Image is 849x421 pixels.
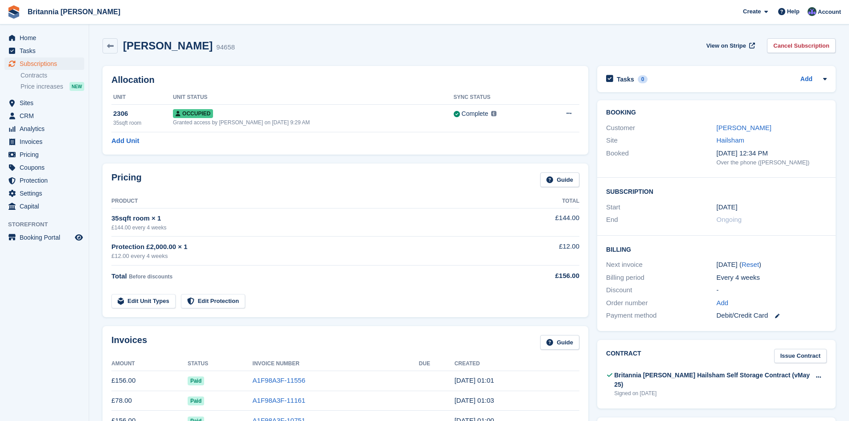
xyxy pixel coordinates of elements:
a: Guide [540,172,579,187]
span: Paid [188,376,204,385]
div: Payment method [606,311,716,321]
a: menu [4,123,84,135]
time: 2025-07-12 00:00:00 UTC [717,202,738,213]
span: Before discounts [129,274,172,280]
a: A1F98A3F-11161 [253,396,305,404]
span: Invoices [20,135,73,148]
th: Sync Status [454,90,541,105]
a: Price increases NEW [21,82,84,91]
a: Add [717,298,729,308]
span: Capital [20,200,73,213]
span: Help [787,7,800,16]
a: Reset [742,261,759,268]
span: View on Stripe [706,41,746,50]
td: £12.00 [508,237,579,266]
a: menu [4,200,84,213]
a: Guide [540,335,579,350]
a: Issue Contract [774,349,827,364]
a: menu [4,231,84,244]
span: Total [111,272,127,280]
div: Customer [606,123,716,133]
div: Site [606,135,716,146]
div: - [717,285,827,295]
a: Preview store [74,232,84,243]
a: menu [4,97,84,109]
h2: Booking [606,109,827,116]
th: Due [419,357,455,371]
a: Add Unit [111,136,139,146]
h2: Contract [606,349,641,364]
div: [DATE] 12:34 PM [717,148,827,159]
th: Created [455,357,579,371]
div: Booked [606,148,716,167]
span: Tasks [20,45,73,57]
div: £12.00 every 4 weeks [111,252,508,261]
div: Debit/Credit Card [717,311,827,321]
a: menu [4,32,84,44]
div: [DATE] ( ) [717,260,827,270]
div: 0 [638,75,648,83]
time: 2025-09-06 00:01:41 UTC [455,376,494,384]
span: Account [818,8,841,16]
a: menu [4,174,84,187]
th: Amount [111,357,188,371]
a: menu [4,135,84,148]
div: 35sqft room × 1 [111,213,508,224]
div: NEW [70,82,84,91]
img: icon-info-grey-7440780725fd019a000dd9b08b2336e03edf1995a4989e88bcd33f0948082b44.svg [491,111,496,116]
div: 94658 [216,42,235,53]
div: Over the phone ([PERSON_NAME]) [717,158,827,167]
th: Product [111,194,508,208]
div: Discount [606,285,716,295]
a: Hailsham [717,136,745,144]
a: Edit Protection [181,294,245,309]
div: 2306 [113,109,173,119]
div: Every 4 weeks [717,273,827,283]
span: Settings [20,187,73,200]
h2: Pricing [111,172,142,187]
h2: Subscription [606,187,827,196]
a: menu [4,161,84,174]
h2: Allocation [111,75,579,85]
div: Protection £2,000.00 × 1 [111,242,508,252]
h2: Tasks [617,75,634,83]
h2: [PERSON_NAME] [123,40,213,52]
td: £156.00 [111,371,188,391]
time: 2025-08-09 00:03:45 UTC [455,396,494,404]
div: Granted access by [PERSON_NAME] on [DATE] 9:29 AM [173,119,454,127]
div: Start [606,202,716,213]
th: Status [188,357,253,371]
span: Booking Portal [20,231,73,244]
span: Price increases [21,82,63,91]
a: View on Stripe [703,38,757,53]
a: Cancel Subscription [767,38,836,53]
td: £144.00 [508,208,579,236]
span: CRM [20,110,73,122]
span: Protection [20,174,73,187]
a: menu [4,57,84,70]
h2: Billing [606,245,827,253]
span: Create [743,7,761,16]
div: Order number [606,298,716,308]
a: menu [4,110,84,122]
a: Add [800,74,812,85]
div: Complete [462,109,488,119]
a: menu [4,45,84,57]
th: Unit Status [173,90,454,105]
span: Occupied [173,109,213,118]
h2: Invoices [111,335,147,350]
span: Sites [20,97,73,109]
span: Pricing [20,148,73,161]
a: Edit Unit Types [111,294,176,309]
td: £78.00 [111,391,188,411]
span: Coupons [20,161,73,174]
div: Next invoice [606,260,716,270]
a: A1F98A3F-11556 [253,376,305,384]
div: £144.00 every 4 weeks [111,224,508,232]
div: Britannia [PERSON_NAME] Hailsham Self Storage Contract (vMay 25) [614,371,810,389]
th: Total [508,194,579,208]
span: Analytics [20,123,73,135]
a: [PERSON_NAME] [717,124,771,131]
a: Contracts [21,71,84,80]
span: Paid [188,396,204,405]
